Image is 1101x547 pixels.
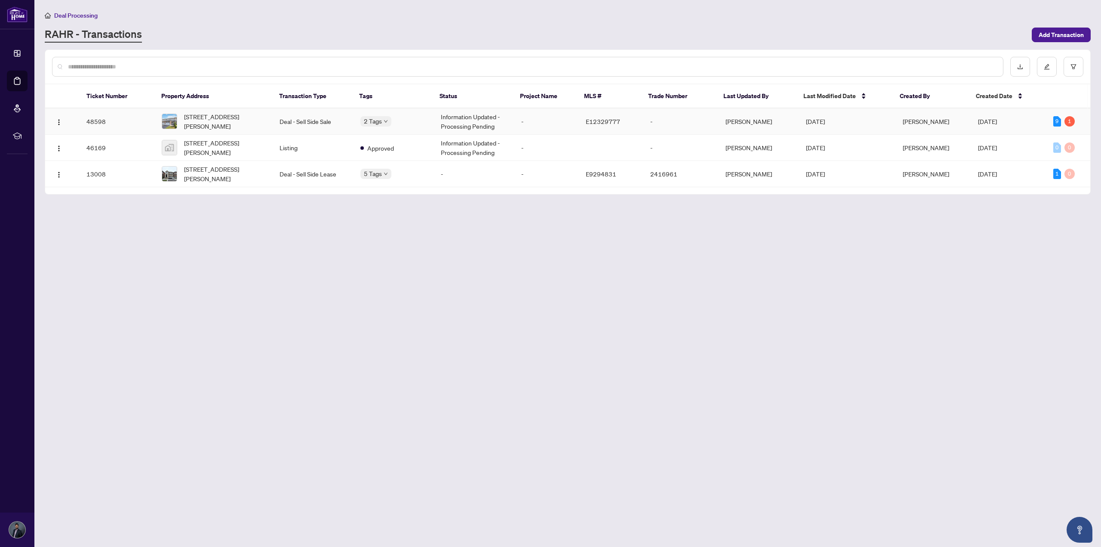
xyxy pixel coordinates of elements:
[1017,64,1023,70] span: download
[55,171,62,178] img: Logo
[162,167,177,181] img: thumbnail-img
[806,170,825,178] span: [DATE]
[1032,28,1091,42] button: Add Transaction
[55,145,62,152] img: Logo
[1064,116,1075,127] div: 1
[80,108,155,135] td: 48598
[1064,169,1075,179] div: 0
[162,114,177,129] img: thumbnail-img
[1010,57,1030,77] button: download
[55,119,62,126] img: Logo
[577,84,641,108] th: MLS #
[52,141,66,155] button: Logo
[352,84,433,108] th: Tags
[364,169,382,179] span: 5 Tags
[1039,28,1084,42] span: Add Transaction
[364,116,382,126] span: 2 Tags
[434,161,514,187] td: -
[797,84,893,108] th: Last Modified Date
[806,144,825,151] span: [DATE]
[514,161,579,187] td: -
[54,12,98,19] span: Deal Processing
[273,108,353,135] td: Deal - Sell Side Sale
[1067,517,1092,543] button: Open asap
[806,117,825,125] span: [DATE]
[643,161,719,187] td: 2416961
[1037,57,1057,77] button: edit
[7,6,28,22] img: logo
[586,117,620,125] span: E12329777
[272,84,353,108] th: Transaction Type
[1070,64,1076,70] span: filter
[9,522,25,538] img: Profile Icon
[643,135,719,161] td: -
[184,112,266,131] span: [STREET_ADDRESS][PERSON_NAME]
[1064,57,1083,77] button: filter
[1053,142,1061,153] div: 0
[154,84,272,108] th: Property Address
[514,135,579,161] td: -
[384,172,388,176] span: down
[433,84,513,108] th: Status
[978,170,997,178] span: [DATE]
[52,114,66,128] button: Logo
[513,84,577,108] th: Project Name
[903,170,949,178] span: [PERSON_NAME]
[384,119,388,124] span: down
[893,84,969,108] th: Created By
[45,27,142,43] a: RAHR - Transactions
[1064,142,1075,153] div: 0
[717,84,797,108] th: Last Updated By
[434,135,514,161] td: Information Updated - Processing Pending
[184,164,266,183] span: [STREET_ADDRESS][PERSON_NAME]
[586,170,616,178] span: E9294831
[1053,116,1061,127] div: 9
[803,91,856,101] span: Last Modified Date
[643,108,719,135] td: -
[162,140,177,155] img: thumbnail-img
[978,144,997,151] span: [DATE]
[52,167,66,181] button: Logo
[719,108,799,135] td: [PERSON_NAME]
[719,135,799,161] td: [PERSON_NAME]
[1053,169,1061,179] div: 1
[80,84,154,108] th: Ticket Number
[184,138,266,157] span: [STREET_ADDRESS][PERSON_NAME]
[80,161,155,187] td: 13008
[273,135,353,161] td: Listing
[45,12,51,19] span: home
[903,144,949,151] span: [PERSON_NAME]
[514,108,579,135] td: -
[367,143,394,153] span: Approved
[978,117,997,125] span: [DATE]
[969,84,1044,108] th: Created Date
[903,117,949,125] span: [PERSON_NAME]
[976,91,1012,101] span: Created Date
[641,84,716,108] th: Trade Number
[1044,64,1050,70] span: edit
[719,161,799,187] td: [PERSON_NAME]
[273,161,353,187] td: Deal - Sell Side Lease
[80,135,155,161] td: 46169
[434,108,514,135] td: Information Updated - Processing Pending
